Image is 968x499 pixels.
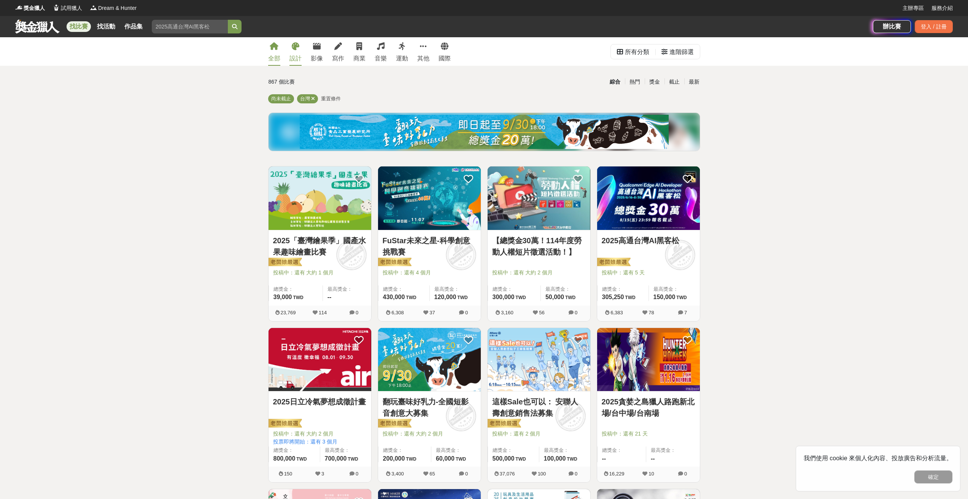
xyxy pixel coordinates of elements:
[515,295,526,300] span: TWD
[383,447,426,454] span: 總獎金：
[915,20,953,33] div: 登入 / 註冊
[602,285,644,293] span: 總獎金：
[15,4,23,11] img: Logo
[327,285,367,293] span: 最高獎金：
[383,430,476,438] span: 投稿中：還有 大約 2 個月
[273,430,367,438] span: 投稿中：還有 大約 2 個月
[429,310,435,315] span: 37
[94,21,118,32] a: 找活動
[597,328,700,391] img: Cover Image
[605,75,625,89] div: 綜合
[602,294,624,300] span: 305,250
[396,54,408,63] div: 運動
[300,115,669,149] img: bbde9c48-f993-4d71-8b4e-c9f335f69c12.jpg
[609,471,625,477] span: 16,229
[492,430,586,438] span: 投稿中：還有 2 個月
[417,54,429,63] div: 其他
[293,295,303,300] span: TWD
[565,295,575,300] span: TWD
[271,96,291,101] span: 尚未截止
[273,447,315,454] span: 總獎金：
[52,4,82,12] a: Logo試用獵人
[98,4,137,12] span: Dream & Hunter
[493,285,536,293] span: 總獎金：
[406,295,416,300] span: TWD
[378,166,481,230] img: Cover Image
[281,310,296,315] span: 23,769
[383,269,476,277] span: 投稿中：還有 4 個月
[269,75,412,89] div: 867 個比賽
[545,294,564,300] span: 50,000
[353,37,366,66] a: 商業
[289,54,302,63] div: 設計
[269,328,371,391] img: Cover Image
[538,471,546,477] span: 100
[332,54,344,63] div: 寫作
[931,4,953,12] a: 服務介紹
[493,294,515,300] span: 300,000
[325,447,367,454] span: 最高獎金：
[684,75,704,89] div: 最新
[273,269,367,277] span: 投稿中：還有 大約 1 個月
[436,455,455,462] span: 60,000
[575,310,577,315] span: 0
[465,310,468,315] span: 0
[429,471,435,477] span: 65
[575,471,577,477] span: 0
[383,285,425,293] span: 總獎金：
[152,20,228,33] input: 2025高通台灣AI黑客松
[273,438,367,446] span: 投票即將開始：還有 3 個月
[465,471,468,477] span: 0
[90,4,137,12] a: LogoDream & Hunter
[676,295,687,300] span: TWD
[377,418,412,429] img: 老闆娘嚴選
[52,4,60,11] img: Logo
[873,20,911,33] a: 辦比賽
[515,456,526,462] span: TWD
[273,285,318,293] span: 總獎金：
[664,75,684,89] div: 截止
[602,396,695,419] a: 2025貪婪之島獵人路跑新北場/台中場/台南場
[332,37,344,66] a: 寫作
[268,37,280,66] a: 全部
[544,447,586,454] span: 最高獎金：
[434,294,456,300] span: 120,000
[625,75,645,89] div: 熱門
[434,285,476,293] span: 最高獎金：
[289,37,302,66] a: 設計
[456,456,466,462] span: TWD
[353,54,366,63] div: 商業
[121,21,146,32] a: 作品集
[625,44,649,60] div: 所有分類
[493,455,515,462] span: 500,000
[391,310,404,315] span: 6,308
[417,37,429,66] a: 其他
[311,54,323,63] div: 影像
[356,471,358,477] span: 0
[348,456,358,462] span: TWD
[501,310,513,315] span: 3,160
[492,269,586,277] span: 投稿中：還有 大約 2 個月
[492,396,586,419] a: 這樣Sale也可以： 安聯人壽創意銷售法募集
[377,257,412,268] img: 老闆娘嚴選
[319,310,327,315] span: 114
[602,455,606,462] span: --
[321,471,324,477] span: 3
[596,257,631,268] img: 老闆娘嚴選
[311,37,323,66] a: 影像
[684,471,687,477] span: 0
[24,4,45,12] span: 獎金獵人
[488,166,590,230] img: Cover Image
[914,470,952,483] button: 確定
[273,235,367,258] a: 2025「臺灣繪果季」國產水果趣味繪畫比賽
[602,235,695,246] a: 2025高通台灣AI黑客松
[488,328,590,391] img: Cover Image
[544,455,566,462] span: 100,000
[296,456,307,462] span: TWD
[804,455,952,461] span: 我們使用 cookie 來個人化內容、投放廣告和分析流量。
[375,37,387,66] a: 音樂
